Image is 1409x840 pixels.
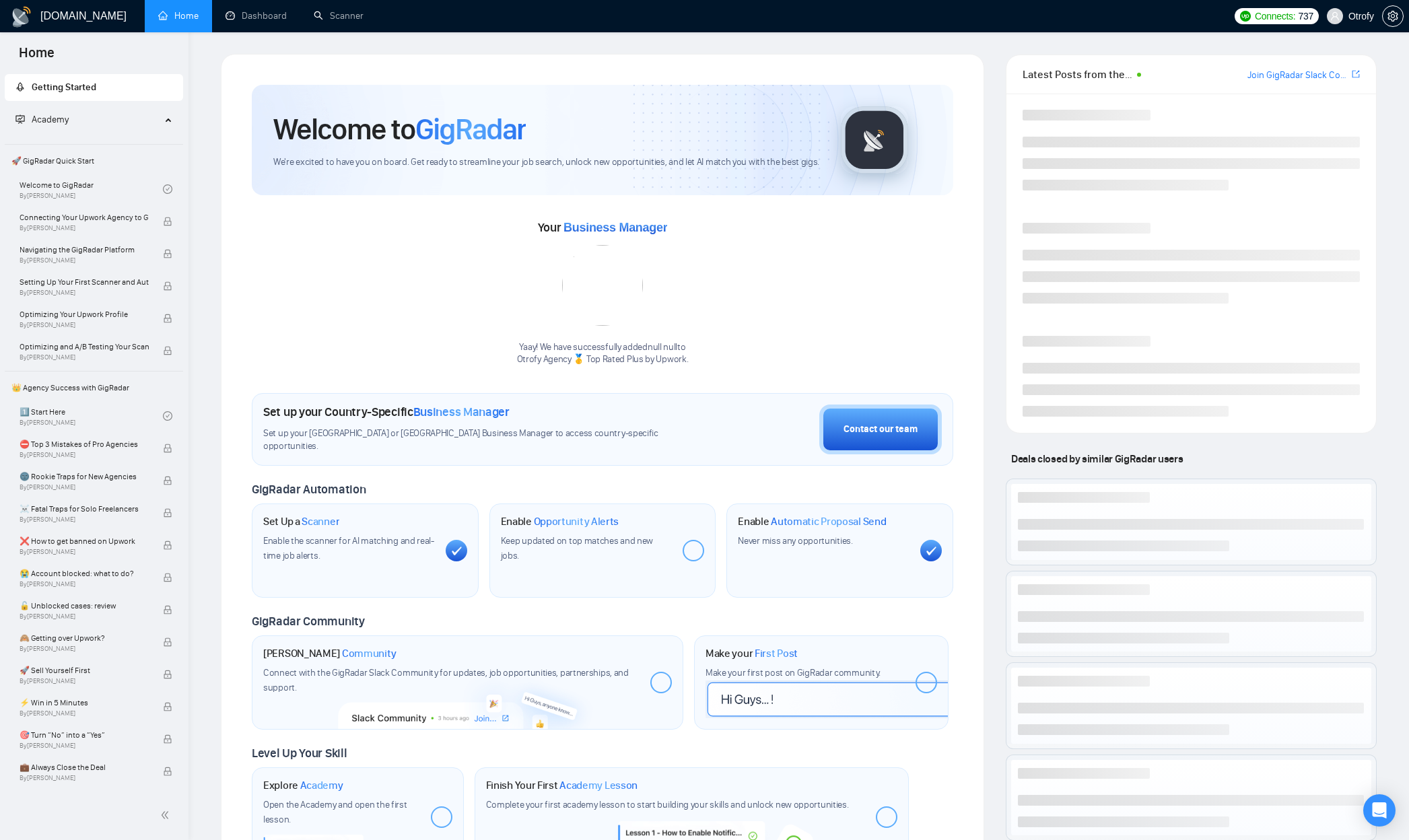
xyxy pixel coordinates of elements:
[538,220,668,235] span: Your
[20,340,149,353] span: Optimizing and A/B Testing Your Scanner for Better Results
[163,411,172,421] span: check-circle
[20,677,149,685] span: By [PERSON_NAME]
[314,10,364,22] a: searchScanner
[20,612,149,621] span: By [PERSON_NAME]
[20,664,149,677] span: 🚀 Sell Yourself First
[20,353,149,361] span: By [PERSON_NAME]
[20,243,149,256] span: Navigating the GigRadar Platform
[5,74,183,101] li: Getting Started
[706,647,798,660] h1: Make your
[163,605,172,615] span: lock
[1382,5,1404,27] button: setting
[819,405,942,454] button: Contact our team
[160,808,174,822] span: double-left
[559,779,638,792] span: Academy Lesson
[20,599,149,612] span: 🔓 Unblocked cases: review
[163,476,172,485] span: lock
[20,289,149,297] span: By [PERSON_NAME]
[1247,68,1349,83] a: Join GigRadar Slack Community
[20,631,149,645] span: 🙈 Getting over Upwork?
[20,224,149,232] span: By [PERSON_NAME]
[20,696,149,709] span: ⚡ Win in 5 Minutes
[534,515,619,528] span: Opportunity Alerts
[15,114,69,125] span: Academy
[342,647,397,660] span: Community
[1006,447,1188,470] span: Deals closed by similar GigRadar users
[11,6,32,28] img: logo
[302,515,339,528] span: Scanner
[20,211,149,224] span: Connecting Your Upwork Agency to GigRadar
[1382,11,1404,22] a: setting
[20,645,149,653] span: By [PERSON_NAME]
[20,451,149,459] span: By [PERSON_NAME]
[20,483,149,491] span: By [PERSON_NAME]
[20,321,149,329] span: By [PERSON_NAME]
[20,580,149,588] span: By [PERSON_NAME]
[1363,794,1396,827] div: Open Intercom Messenger
[263,427,671,453] span: Set up your [GEOGRAPHIC_DATA] or [GEOGRAPHIC_DATA] Business Manager to access country-specific op...
[263,405,510,419] h1: Set up your Country-Specific
[163,637,172,647] span: lock
[252,746,347,761] span: Level Up Your Skill
[163,767,172,776] span: lock
[1023,66,1133,83] span: Latest Posts from the GigRadar Community
[486,779,638,792] h1: Finish Your First
[163,346,172,355] span: lock
[413,405,510,419] span: Business Manager
[486,799,849,810] span: Complete your first academy lesson to start building your skills and unlock new opportunities.
[844,422,918,437] div: Contact our team
[20,438,149,451] span: ⛔ Top 3 Mistakes of Pro Agencies
[263,667,629,693] span: Connect with the GigRadar Slack Community for updates, job opportunities, partnerships, and support.
[32,81,96,93] span: Getting Started
[252,614,365,629] span: GigRadar Community
[501,535,654,561] span: Keep updated on top matches and new jobs.
[1240,11,1251,22] img: upwork-logo.png
[20,174,163,204] a: Welcome to GigRadarBy[PERSON_NAME]
[738,515,886,528] h1: Enable
[273,111,526,147] h1: Welcome to
[263,779,343,792] h1: Explore
[263,799,407,825] span: Open the Academy and open the first lesson.
[263,515,339,528] h1: Set Up a
[20,275,149,289] span: Setting Up Your First Scanner and Auto-Bidder
[163,573,172,582] span: lock
[517,341,689,367] div: Yaay! We have successfully added null null to
[263,647,397,660] h1: [PERSON_NAME]
[163,184,172,194] span: check-circle
[6,147,182,174] span: 🚀 GigRadar Quick Start
[20,534,149,548] span: ❌ How to get banned on Upwork
[158,10,199,22] a: homeHome
[20,709,149,717] span: By [PERSON_NAME]
[8,43,65,71] span: Home
[252,482,366,497] span: GigRadar Automation
[20,470,149,483] span: 🌚 Rookie Traps for New Agencies
[20,742,149,750] span: By [PERSON_NAME]
[300,779,343,792] span: Academy
[755,647,798,660] span: First Post
[20,548,149,556] span: By [PERSON_NAME]
[1352,69,1360,79] span: export
[20,516,149,524] span: By [PERSON_NAME]
[20,728,149,742] span: 🎯 Turn “No” into a “Yes”
[163,670,172,679] span: lock
[706,667,881,678] span: Make your first post on GigRadar community.
[562,245,643,326] img: error
[1255,9,1295,24] span: Connects:
[163,217,172,226] span: lock
[501,515,619,528] h1: Enable
[15,82,25,92] span: rocket
[771,515,886,528] span: Automatic Proposal Send
[163,314,172,323] span: lock
[20,567,149,580] span: 😭 Account blocked: what to do?
[273,156,819,169] span: We're excited to have you on board. Get ready to streamline your job search, unlock new opportuni...
[20,761,149,774] span: 💼 Always Close the Deal
[32,114,69,125] span: Academy
[263,535,434,561] span: Enable the scanner for AI matching and real-time job alerts.
[1352,68,1360,81] a: export
[517,353,689,366] p: Otrofy Agency 🥇 Top Rated Plus by Upwork .
[163,249,172,258] span: lock
[163,702,172,711] span: lock
[20,502,149,516] span: ☠️ Fatal Traps for Solo Freelancers
[163,281,172,291] span: lock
